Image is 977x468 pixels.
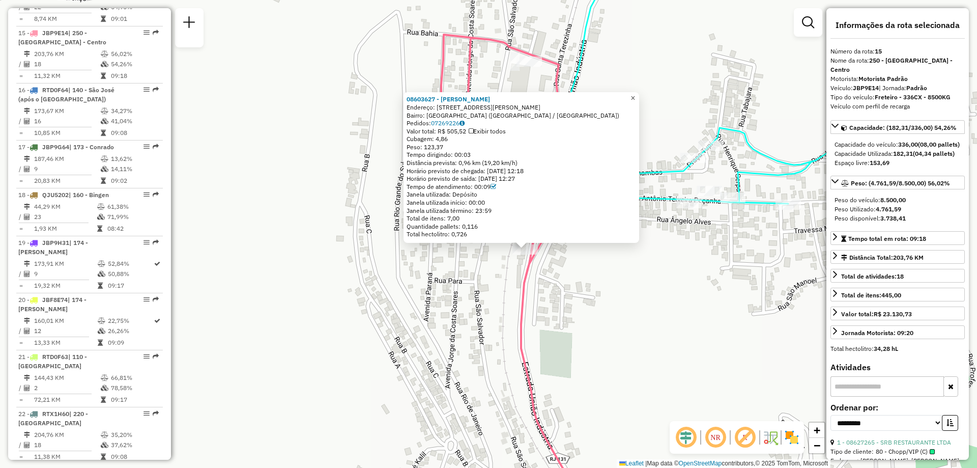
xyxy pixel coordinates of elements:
strong: 18 [897,272,904,280]
i: Tempo total em rota [98,283,103,289]
div: Total hectolitro: 0,726 [407,230,636,238]
td: 18 [34,59,100,69]
div: Capacidade do veículo: [835,140,961,149]
td: 2 [34,383,100,393]
td: 11,32 KM [34,71,100,81]
span: RTD0F63 [42,353,68,361]
div: Capacidade Utilizada: [835,149,961,158]
td: 52,84% [107,259,153,269]
td: = [18,71,23,81]
td: 187,46 KM [34,154,100,164]
span: 15 - [18,29,106,46]
td: 173,91 KM [34,259,97,269]
td: 09:08 [110,128,159,138]
span: | 220 - [GEOGRAPHIC_DATA] [18,410,88,427]
td: 37,62% [110,440,159,450]
em: Opções [143,296,150,302]
em: Rota exportada [153,87,159,93]
strong: 8.500,00 [880,196,906,204]
td: 09:08 [110,452,159,462]
td: = [18,281,23,291]
div: Peso: (4.761,59/8.500,00) 56,02% [830,191,965,227]
div: Capacidade: (182,31/336,00) 54,26% [830,136,965,172]
div: Veículo com perfil de recarga [830,102,965,111]
em: Rota exportada [153,239,159,245]
div: Endereço: [PERSON_NAME]. [PERSON_NAME] [830,456,965,465]
strong: 445,00 [881,291,901,299]
div: Janela utilizada início: 00:00 [407,199,636,207]
h4: Informações da rota selecionada [830,20,965,30]
td: 50,88% [107,269,153,279]
div: Tempo de atendimento: 00:09 [407,183,636,191]
div: Espaço livre: [835,158,961,168]
i: Tempo total em rota [101,454,106,460]
strong: 336,00 [898,141,918,148]
div: Veículo: [830,84,965,93]
i: Observações [459,120,465,126]
span: 22 - [18,410,88,427]
div: Tipo do veículo: [830,93,965,102]
td: 09:01 [110,14,159,24]
td: = [18,338,23,348]
span: JBF8E74 [42,296,68,304]
i: Tempo total em rota [101,130,106,136]
td: 71,99% [107,212,158,222]
strong: 153,69 [870,159,889,167]
td: / [18,269,23,279]
i: Distância Total [24,108,30,114]
strong: (08,00 pallets) [918,141,960,148]
i: Rota otimizada [154,318,160,324]
div: Horário previsto de chegada: [DATE] 12:18 [407,167,636,175]
td: 9 [34,164,100,174]
td: 41,04% [110,116,159,126]
span: RTD0F64 [42,86,68,94]
td: 54,26% [110,59,159,69]
strong: (04,34 pallets) [913,150,955,157]
div: Janela utilizada: Depósito [407,190,636,199]
span: Peso do veículo: [835,196,906,204]
span: 18 - [18,191,109,199]
i: % de utilização da cubagem [101,385,108,391]
a: Exibir filtros [798,12,818,33]
i: Tempo total em rota [101,73,106,79]
span: 19 - [18,239,88,256]
span: JBP9H31 [42,239,69,246]
td: 18 [34,440,100,450]
i: % de utilização do peso [101,375,108,381]
div: Endereço: [STREET_ADDRESS][PERSON_NAME] [407,103,636,112]
i: Distância Total [24,51,30,57]
i: Tempo total em rota [101,16,106,22]
td: 09:02 [110,176,159,186]
i: % de utilização do peso [98,318,105,324]
i: Tempo total em rota [101,397,106,403]
strong: Motorista Padrão [858,75,908,82]
span: 20 - [18,296,87,313]
label: Ordenar por: [830,401,965,414]
td: 12 [34,326,97,336]
em: Opções [143,30,150,36]
td: 16 [34,116,100,126]
i: % de utilização da cubagem [101,166,108,172]
strong: 34,28 hL [874,345,898,352]
em: Rota exportada [153,191,159,198]
em: Opções [143,353,150,360]
span: RTX1H60 [42,410,69,418]
span: | 173 - Conrado [69,143,114,151]
em: Rota exportada [153,296,159,302]
td: 14,11% [110,164,159,174]
i: Tempo total em rota [97,226,102,232]
td: 1,93 KM [34,224,97,234]
td: 144,43 KM [34,373,100,383]
span: + [814,424,820,436]
div: Quantidade pallets: 0,116 [407,223,636,231]
span: | Jornada: [879,84,927,92]
div: Peso Utilizado: [835,205,961,214]
td: 23 [34,212,97,222]
i: % de utilização da cubagem [101,118,108,124]
div: Horário previsto de saída: [DATE] 12:27 [407,175,636,183]
i: Distância Total [24,204,30,210]
i: % de utilização da cubagem [101,442,108,448]
a: Tempo total em rota: 09:18 [830,231,965,245]
td: 173,67 KM [34,106,100,116]
i: % de utilização do peso [101,51,108,57]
